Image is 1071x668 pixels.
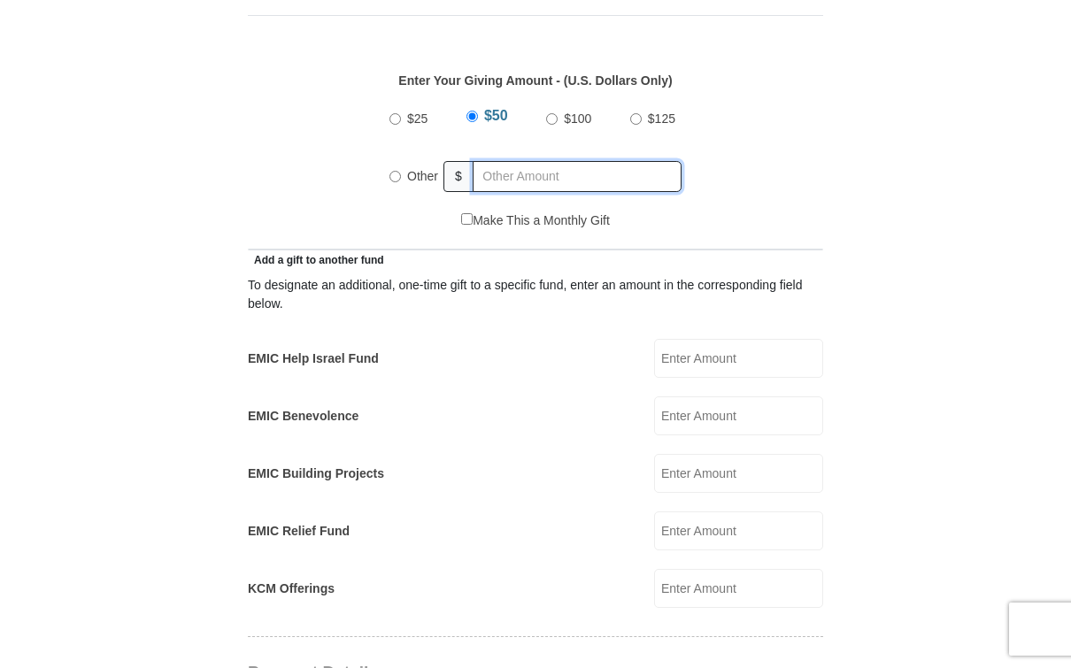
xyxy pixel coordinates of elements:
span: $125 [648,111,675,126]
input: Enter Amount [654,396,823,435]
input: Enter Amount [654,569,823,608]
label: EMIC Relief Fund [248,522,350,541]
label: KCM Offerings [248,580,335,598]
input: Other Amount [473,161,682,192]
strong: Enter Your Giving Amount - (U.S. Dollars Only) [398,73,672,88]
span: $ [443,161,474,192]
input: Enter Amount [654,454,823,493]
label: Make This a Monthly Gift [461,211,610,230]
span: $100 [564,111,591,126]
div: To designate an additional, one-time gift to a specific fund, enter an amount in the correspondin... [248,276,823,313]
input: Enter Amount [654,511,823,550]
label: EMIC Help Israel Fund [248,349,379,368]
input: Enter Amount [654,339,823,378]
label: EMIC Building Projects [248,465,384,483]
label: EMIC Benevolence [248,407,358,426]
input: Make This a Monthly Gift [461,213,473,225]
span: Other [407,169,438,183]
span: $25 [407,111,428,126]
span: $50 [484,108,508,123]
span: Add a gift to another fund [248,254,384,266]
